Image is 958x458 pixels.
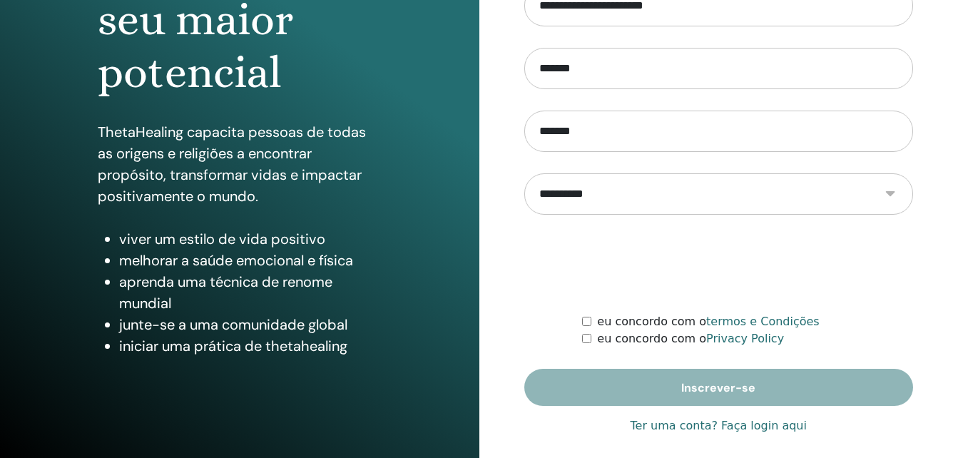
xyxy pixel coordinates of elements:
li: melhorar a saúde emocional e física [119,250,382,271]
label: eu concordo com o [597,313,819,330]
a: Privacy Policy [706,332,784,345]
label: eu concordo com o [597,330,784,347]
li: aprenda uma técnica de renome mundial [119,271,382,314]
a: Ter uma conta? Faça login aqui [631,417,807,434]
a: termos e Condições [706,315,820,328]
p: ThetaHealing capacita pessoas de todas as origens e religiões a encontrar propósito, transformar ... [98,121,382,207]
li: iniciar uma prática de thetahealing [119,335,382,357]
li: viver um estilo de vida positivo [119,228,382,250]
li: junte-se a uma comunidade global [119,314,382,335]
iframe: reCAPTCHA [610,236,827,292]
